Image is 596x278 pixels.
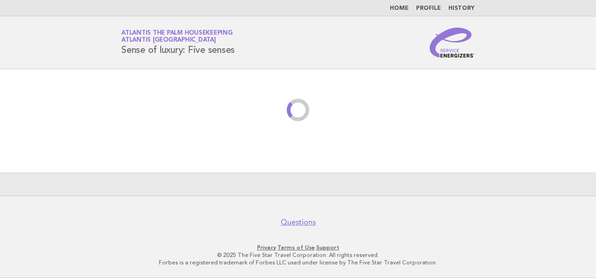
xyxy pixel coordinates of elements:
[13,259,583,266] p: Forbes is a registered trademark of Forbes LLC used under license by The Five Star Travel Corpora...
[448,6,475,11] a: History
[430,28,475,58] img: Service Energizers
[416,6,441,11] a: Profile
[390,6,409,11] a: Home
[316,244,339,251] a: Support
[277,244,315,251] a: Terms of Use
[257,244,276,251] a: Privacy
[121,30,235,55] h1: Sense of luxury: Five senses
[121,37,216,44] span: Atlantis [GEOGRAPHIC_DATA]
[13,244,583,251] p: · ·
[121,30,233,43] a: Atlantis The Palm HousekeepingAtlantis [GEOGRAPHIC_DATA]
[281,218,316,227] a: Questions
[13,251,583,259] p: © 2025 The Five Star Travel Corporation. All rights reserved.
